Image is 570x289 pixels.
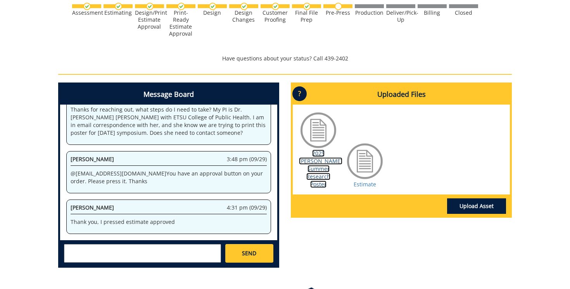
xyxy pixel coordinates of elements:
[104,9,133,16] div: Estimating
[166,9,195,37] div: Print-Ready Estimate Approval
[227,204,267,212] span: 4:31 pm (09/29)
[60,84,277,105] h4: Message Board
[229,9,258,23] div: Design Changes
[386,9,415,23] div: Deliver/Pick-Up
[299,150,342,188] a: 2025 [PERSON_NAME] Summer Research Poster
[146,3,154,10] img: checkmark
[71,106,267,137] p: Thanks for reaching out, what steps do I need to take? My PI is Dr. [PERSON_NAME] [PERSON_NAME] w...
[261,9,290,23] div: Customer Proofing
[418,9,447,16] div: Billing
[449,9,478,16] div: Closed
[227,155,267,163] span: 3:48 pm (09/29)
[209,3,216,10] img: checkmark
[447,198,506,214] a: Upload Asset
[242,249,256,257] span: SEND
[225,244,273,263] a: SEND
[293,84,510,105] h4: Uploaded Files
[83,3,91,10] img: checkmark
[240,3,248,10] img: checkmark
[64,244,221,263] textarea: messageToSend
[272,3,279,10] img: checkmark
[71,218,267,226] p: Thank you, I pressed estimate approved
[292,86,307,101] p: ?
[355,9,384,16] div: Production
[198,9,227,16] div: Design
[335,3,342,10] img: no
[292,9,321,23] div: Final File Prep
[71,155,114,163] span: [PERSON_NAME]
[135,9,164,30] div: Design/Print Estimate Approval
[71,170,267,185] p: @ [EMAIL_ADDRESS][DOMAIN_NAME] You have an approval button on your order. Please press it. Thanks
[178,3,185,10] img: checkmark
[72,9,101,16] div: Assessment
[58,55,512,62] p: Have questions about your status? Call 439-2402
[323,9,352,16] div: Pre-Press
[115,3,122,10] img: checkmark
[354,181,376,188] a: Estimate
[303,3,311,10] img: checkmark
[71,204,114,211] span: [PERSON_NAME]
